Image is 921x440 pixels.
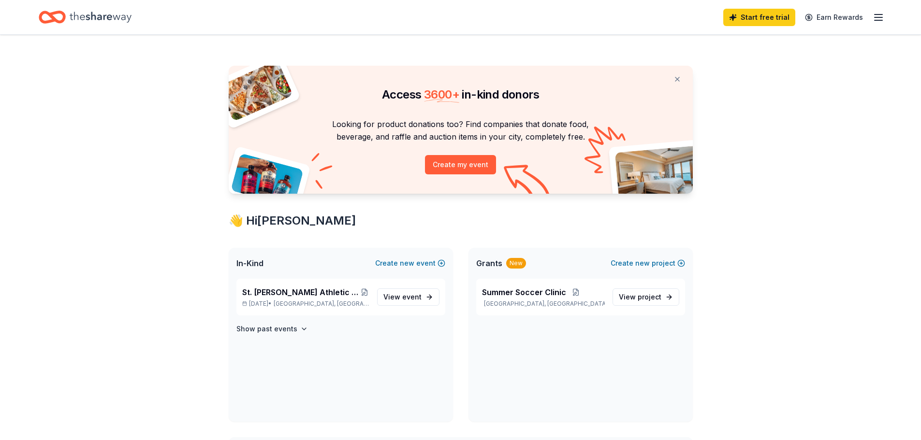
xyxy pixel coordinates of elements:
[638,293,661,301] span: project
[504,165,552,201] img: Curvy arrow
[236,323,308,335] button: Show past events
[39,6,132,28] a: Home
[375,257,445,269] button: Createnewevent
[242,300,369,308] p: [DATE] •
[274,300,369,308] span: [GEOGRAPHIC_DATA], [GEOGRAPHIC_DATA]
[476,257,502,269] span: Grants
[482,300,605,308] p: [GEOGRAPHIC_DATA], [GEOGRAPHIC_DATA]
[424,87,459,101] span: 3600 +
[482,286,566,298] span: Summer Soccer Clinic
[382,87,539,101] span: Access in-kind donors
[506,258,526,269] div: New
[229,213,693,228] div: 👋 Hi [PERSON_NAME]
[611,257,685,269] button: Createnewproject
[799,9,869,26] a: Earn Rewards
[619,291,661,303] span: View
[402,293,422,301] span: event
[723,9,795,26] a: Start free trial
[383,291,422,303] span: View
[635,257,650,269] span: new
[218,60,293,122] img: Pizza
[236,257,263,269] span: In-Kind
[425,155,496,174] button: Create my event
[240,118,681,143] p: Looking for product donations too? Find companies that donate food, beverage, and raffle and auct...
[400,257,414,269] span: new
[242,286,361,298] span: St. [PERSON_NAME] Athletic Association - Annual Golf Tournament
[236,323,297,335] h4: Show past events
[377,288,439,306] a: View event
[613,288,679,306] a: View project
